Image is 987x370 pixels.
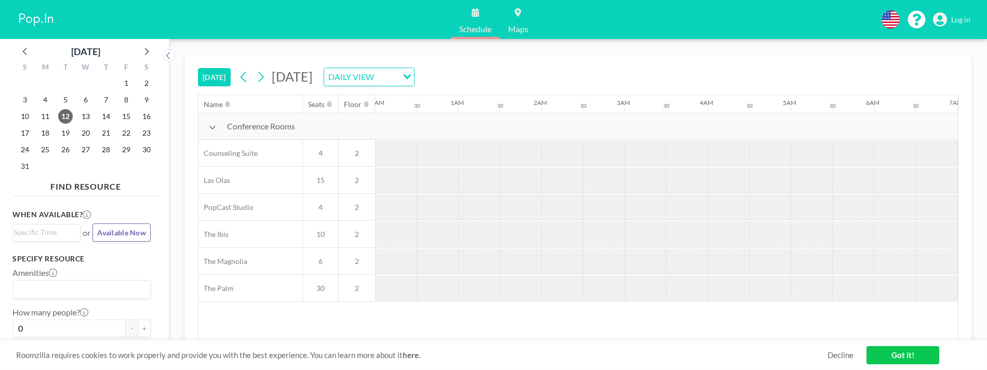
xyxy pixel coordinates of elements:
div: 30 [913,102,919,109]
div: S [136,61,156,75]
span: The Palm [198,284,234,293]
span: The Ibis [198,230,229,239]
span: Thursday, August 7, 2025 [99,92,113,107]
label: Amenities [12,268,57,278]
div: 30 [830,102,836,109]
span: 2 [339,176,375,185]
span: Wednesday, August 20, 2025 [78,126,93,140]
div: 2AM [533,99,547,107]
div: 30 [580,102,586,109]
div: [DATE] [71,44,100,59]
input: Search for option [14,227,74,238]
span: Wednesday, August 27, 2025 [78,142,93,157]
span: Wednesday, August 6, 2025 [78,92,93,107]
span: 2 [339,257,375,266]
a: here. [403,350,420,360]
span: 15 [303,176,338,185]
span: Sunday, August 10, 2025 [18,109,32,124]
span: The Magnolia [198,257,247,266]
div: 7AM [949,99,963,107]
div: Search for option [13,281,150,298]
span: Saturday, August 9, 2025 [139,92,154,107]
div: 30 [497,102,503,109]
span: Tuesday, August 26, 2025 [58,142,73,157]
span: Saturday, August 16, 2025 [139,109,154,124]
span: 2 [339,284,375,293]
div: 3AM [617,99,630,107]
a: Got it! [866,346,939,364]
div: F [116,61,136,75]
img: organization-logo [17,9,56,30]
span: 2 [339,203,375,212]
span: Sunday, August 31, 2025 [18,159,32,174]
span: Thursday, August 14, 2025 [99,109,113,124]
span: 2 [339,149,375,158]
span: Log in [951,15,970,24]
label: How many people? [12,307,88,318]
span: Thursday, August 28, 2025 [99,142,113,157]
span: Monday, August 11, 2025 [38,109,52,124]
div: W [76,61,96,75]
div: S [15,61,35,75]
div: 6AM [866,99,879,107]
div: 30 [663,102,670,109]
span: Thursday, August 21, 2025 [99,126,113,140]
span: or [83,228,90,238]
div: Name [204,100,223,109]
span: Tuesday, August 19, 2025 [58,126,73,140]
div: 30 [746,102,753,109]
span: Counseling Suite [198,149,258,158]
span: 2 [339,230,375,239]
span: Maps [508,25,528,33]
span: 30 [303,284,338,293]
div: 1AM [450,99,464,107]
span: Saturday, August 30, 2025 [139,142,154,157]
button: - [126,320,138,337]
span: Friday, August 8, 2025 [119,92,134,107]
span: Friday, August 22, 2025 [119,126,134,140]
span: 4 [303,149,338,158]
span: Saturday, August 2, 2025 [139,76,154,90]
a: Log in [933,12,970,27]
div: 4AM [700,99,713,107]
span: Monday, August 18, 2025 [38,126,52,140]
div: Search for option [13,224,80,240]
span: Schedule [459,25,491,33]
h3: Specify resource [12,254,151,263]
span: 6 [303,257,338,266]
span: Sunday, August 24, 2025 [18,142,32,157]
span: Friday, August 15, 2025 [119,109,134,124]
span: DAILY VIEW [326,70,376,84]
span: Friday, August 1, 2025 [119,76,134,90]
span: Roomzilla requires cookies to work properly and provide you with the best experience. You can lea... [16,350,828,360]
span: 4 [303,203,338,212]
span: Tuesday, August 5, 2025 [58,92,73,107]
div: Seats [308,100,325,109]
span: Wednesday, August 13, 2025 [78,109,93,124]
span: Monday, August 25, 2025 [38,142,52,157]
div: Search for option [324,68,414,86]
input: Search for option [377,70,397,84]
span: 10 [303,230,338,239]
div: 30 [414,102,420,109]
div: Floor [344,100,362,109]
span: PopCast Studio [198,203,254,212]
div: 12AM [367,99,384,107]
span: Las Olas [198,176,230,185]
button: + [138,320,151,337]
span: Sunday, August 17, 2025 [18,126,32,140]
div: 5AM [783,99,796,107]
div: T [56,61,76,75]
h4: FIND RESOURCE [12,177,159,192]
span: Available Now [97,228,146,237]
a: Decline [828,350,853,360]
span: Sunday, August 3, 2025 [18,92,32,107]
span: Saturday, August 23, 2025 [139,126,154,140]
span: [DATE] [272,69,313,84]
span: Conference Rooms [227,121,295,131]
div: T [96,61,116,75]
span: Friday, August 29, 2025 [119,142,134,157]
button: Available Now [92,223,151,242]
span: Monday, August 4, 2025 [38,92,52,107]
div: M [35,61,56,75]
